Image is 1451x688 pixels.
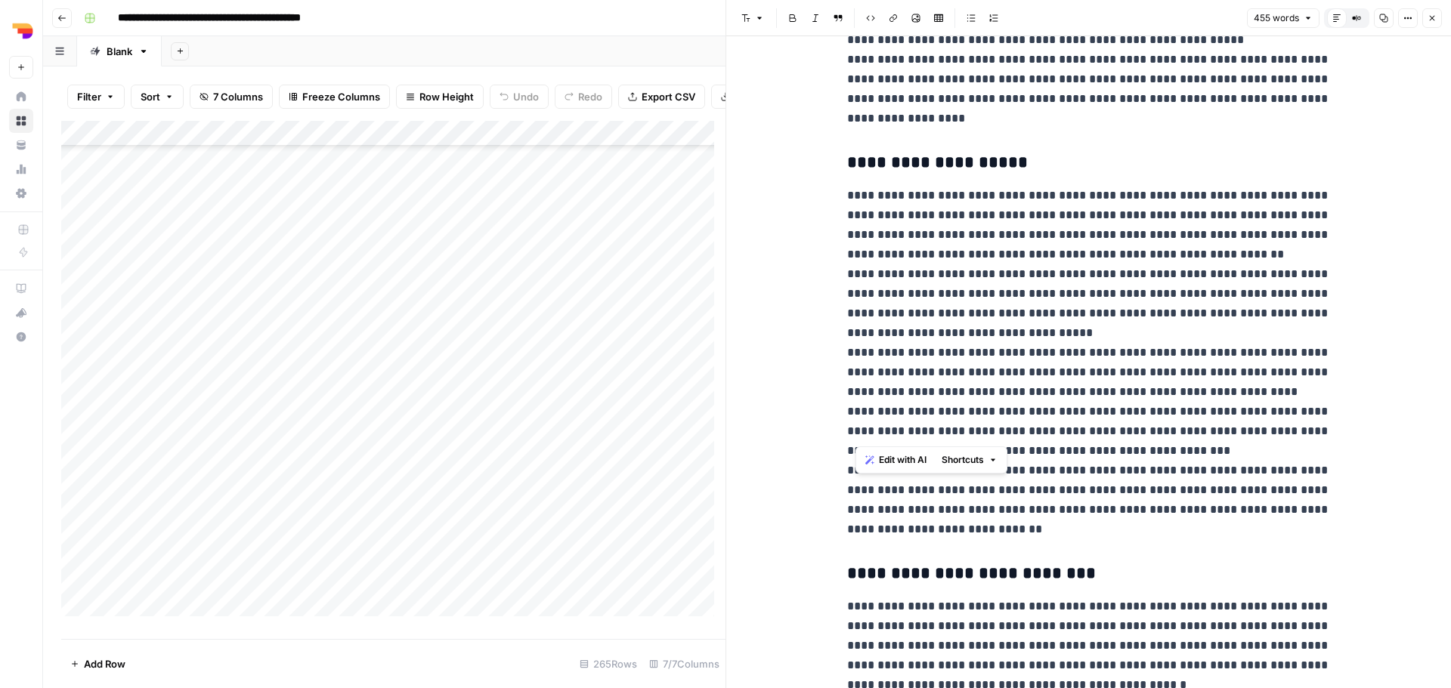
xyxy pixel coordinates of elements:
[107,44,132,59] div: Blank
[578,89,602,104] span: Redo
[9,85,33,109] a: Home
[131,85,184,109] button: Sort
[9,109,33,133] a: Browse
[9,17,36,45] img: Depends Logo
[9,133,33,157] a: Your Data
[279,85,390,109] button: Freeze Columns
[490,85,549,109] button: Undo
[419,89,474,104] span: Row Height
[141,89,160,104] span: Sort
[1254,11,1299,25] span: 455 words
[9,181,33,205] a: Settings
[879,453,927,467] span: Edit with AI
[77,36,162,66] a: Blank
[67,85,125,109] button: Filter
[190,85,273,109] button: 7 Columns
[642,89,695,104] span: Export CSV
[84,656,125,671] span: Add Row
[9,276,33,301] a: AirOps Academy
[10,301,32,324] div: What's new?
[61,652,135,676] button: Add Row
[859,450,933,470] button: Edit with AI
[936,450,1004,470] button: Shortcuts
[513,89,539,104] span: Undo
[9,325,33,349] button: Help + Support
[574,652,643,676] div: 265 Rows
[643,652,725,676] div: 7/7 Columns
[1247,8,1320,28] button: 455 words
[396,85,484,109] button: Row Height
[618,85,705,109] button: Export CSV
[9,157,33,181] a: Usage
[9,12,33,50] button: Workspace: Depends
[9,301,33,325] button: What's new?
[555,85,612,109] button: Redo
[213,89,263,104] span: 7 Columns
[77,89,101,104] span: Filter
[942,453,984,467] span: Shortcuts
[302,89,380,104] span: Freeze Columns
